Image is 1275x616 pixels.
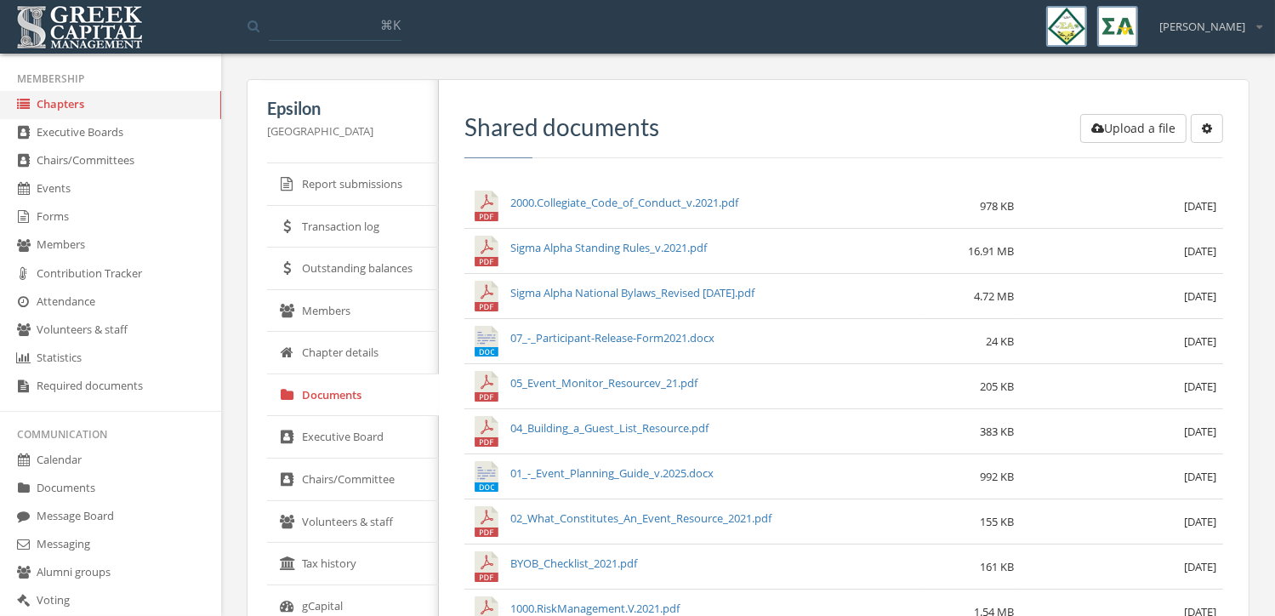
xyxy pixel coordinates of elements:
[471,461,502,492] img: 01_-_Event_Planning_Guide_v.2025.docx
[471,326,502,356] img: 07_-_Participant-Release-Form2021.docx
[267,501,439,544] a: Volunteers & staff
[510,195,738,210] a: 2000.Collegiate_Code_of_Conduct_v.2021.pdf
[471,191,502,221] img: 2000.Collegiate_Code_of_Conduct_v.2021.pdf
[510,601,680,616] a: 1000.RiskManagement.V.2021.pdf
[1184,514,1216,529] span: [DATE]
[1184,559,1216,574] span: [DATE]
[980,379,1014,394] span: 205 KB
[1184,288,1216,304] span: [DATE]
[267,163,439,206] a: Report submissions
[510,510,771,526] a: 02_What_Constitutes_An_Event_Resource_2021.pdf
[267,206,439,248] a: Transaction log
[510,285,754,300] a: Sigma Alpha National Bylaws_Revised [DATE].pdf
[1184,469,1216,484] span: [DATE]
[1184,424,1216,439] span: [DATE]
[968,243,1014,259] span: 16.91 MB
[974,288,1014,304] span: 4.72 MB
[1148,6,1262,35] div: [PERSON_NAME]
[267,459,439,501] a: Chairs/Committee
[267,290,439,333] a: Members
[471,551,502,582] img: BYOB_Checklist_2021.pdf
[267,99,418,117] h5: Epsilon
[1184,243,1216,259] span: [DATE]
[986,334,1014,349] span: 24 KB
[471,281,502,311] img: Sigma Alpha National Bylaws_Revised 9.15.25.pdf
[980,424,1014,439] span: 383 KB
[1184,334,1216,349] span: [DATE]
[1184,379,1216,394] span: [DATE]
[471,506,502,537] img: 02_What_Constitutes_An_Event_Resource_2021.pdf
[510,375,697,391] a: 05_Event_Monitor_Resourcev_21.pdf
[1159,19,1245,35] span: [PERSON_NAME]
[267,122,418,140] p: [GEOGRAPHIC_DATA]
[267,332,439,374] a: Chapter details
[510,420,709,436] a: 04_Building_a_Guest_List_Resource.pdf
[267,374,439,417] a: Documents
[471,371,502,402] img: 05_Event_Monitor_Resourcev_21.pdf
[980,198,1014,214] span: 978 KB
[380,16,401,33] span: ⌘K
[980,514,1014,529] span: 155 KB
[510,330,714,345] a: 07_-_Participant-Release-Form2021.docx
[980,559,1014,574] span: 161 KB
[471,416,502,447] img: 04_Building_a_Guest_List_Resource.pdf
[464,114,1223,140] h3: Shared documents
[1184,198,1216,214] span: [DATE]
[471,236,502,266] img: Sigma Alpha Standing Rules_v.2021.pdf
[267,543,439,585] a: Tax history
[980,469,1014,484] span: 992 KB
[267,248,439,290] a: Outstanding balances
[510,465,714,481] a: 01_-_Event_Planning_Guide_v.2025.docx
[510,556,637,571] a: BYOB_Checklist_2021.pdf
[267,416,439,459] a: Executive Board
[510,240,707,255] a: Sigma Alpha Standing Rules_v.2021.pdf
[1080,114,1187,143] button: Upload a file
